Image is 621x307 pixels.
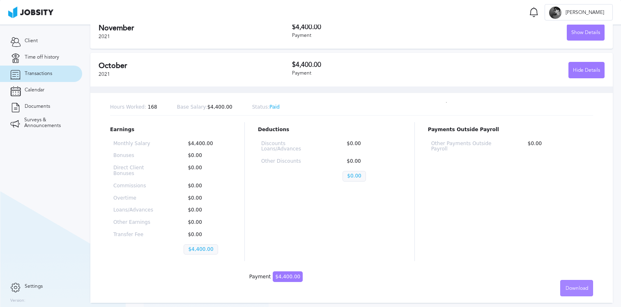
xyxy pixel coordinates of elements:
p: $0.00 [184,220,228,225]
h2: November [99,24,292,32]
div: Payment [292,33,448,39]
p: Deductions [258,127,401,133]
p: Monthly Salary [113,141,157,147]
p: $0.00 [343,171,366,182]
span: [PERSON_NAME] [561,10,608,16]
p: Commissions [113,183,157,189]
p: Loans/Advances [113,207,157,213]
p: Transfer Fee [113,232,157,238]
p: $0.00 [343,141,398,152]
img: ab4bad089aa723f57921c736e9817d99.png [8,7,53,18]
div: Show Details [567,25,604,41]
span: 2021 [99,71,110,77]
h3: $4,400.00 [292,23,448,31]
button: Hide Details [568,62,605,78]
label: Version: [10,298,25,303]
p: $0.00 [184,232,228,238]
p: Overtime [113,196,157,201]
div: Payment [292,70,448,76]
p: Other Payments Outside Payroll [431,141,497,152]
span: Surveys & Announcements [24,117,72,129]
p: Payments Outside Payroll [428,127,593,133]
p: $4,400.00 [177,105,232,110]
div: R [549,7,561,19]
span: Status: [252,104,269,110]
div: Payment [249,274,303,280]
p: $4,400.00 [184,244,218,255]
p: Other Discounts [261,159,316,164]
p: Earnings [110,127,231,133]
p: Bonuses [113,153,157,159]
span: Settings [25,284,43,289]
button: Download [560,280,593,296]
span: Time off history [25,55,59,60]
span: Client [25,38,38,44]
span: Base Salary: [177,104,207,110]
p: $0.00 [184,196,228,201]
span: $4,400.00 [273,271,303,282]
p: 168 [110,105,157,110]
span: Download [566,286,588,291]
span: Transactions [25,71,52,77]
p: $0.00 [524,141,590,152]
p: $4,400.00 [184,141,228,147]
h2: October [99,61,292,70]
span: Documents [25,104,50,109]
p: Direct Client Bonuses [113,165,157,177]
span: Calendar [25,87,44,93]
p: Paid [252,105,280,110]
p: $0.00 [184,183,228,189]
button: R[PERSON_NAME] [545,4,613,20]
p: Discounts Loans/Advances [261,141,316,152]
p: Other Earnings [113,220,157,225]
p: $0.00 [184,165,228,177]
p: $0.00 [343,159,398,164]
p: $0.00 [184,153,228,159]
h3: $4,400.00 [292,61,448,68]
span: Hours Worked: [110,104,146,110]
p: $0.00 [184,207,228,213]
div: Hide Details [569,62,604,79]
button: Show Details [567,24,605,41]
span: 2021 [99,34,110,39]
